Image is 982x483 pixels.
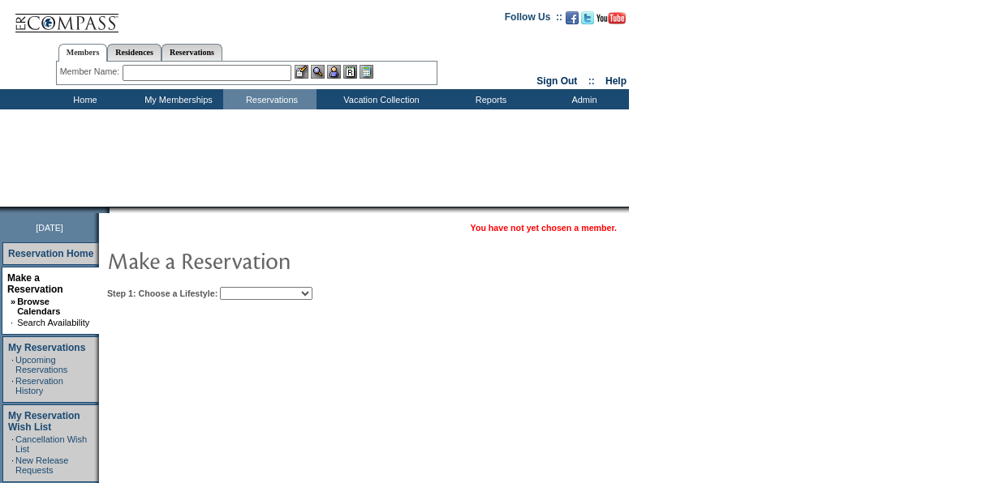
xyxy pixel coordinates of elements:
[360,65,373,79] img: b_calculator.gif
[311,65,325,79] img: View
[17,297,60,316] a: Browse Calendars
[15,455,68,475] a: New Release Requests
[566,11,579,24] img: Become our fan on Facebook
[11,318,15,327] td: ·
[597,12,626,24] img: Subscribe to our YouTube Channel
[581,16,594,26] a: Follow us on Twitter
[110,207,111,213] img: blank.gif
[581,11,594,24] img: Follow us on Twitter
[442,89,536,109] td: Reports
[107,244,432,276] img: pgTtlMakeReservation.gif
[536,89,629,109] td: Admin
[11,455,14,475] td: ·
[17,318,89,327] a: Search Availability
[15,376,63,395] a: Reservation History
[505,10,562,29] td: Follow Us ::
[107,289,218,298] b: Step 1: Choose a Lifestyle:
[107,44,162,61] a: Residences
[317,89,442,109] td: Vacation Collection
[58,44,108,62] a: Members
[566,16,579,26] a: Become our fan on Facebook
[597,16,626,26] a: Subscribe to our YouTube Channel
[60,65,123,79] div: Member Name:
[11,376,14,395] td: ·
[11,355,14,374] td: ·
[8,248,93,259] a: Reservation Home
[605,75,627,87] a: Help
[7,272,63,295] a: Make a Reservation
[588,75,595,87] span: ::
[15,355,67,374] a: Upcoming Reservations
[295,65,308,79] img: b_edit.gif
[343,65,357,79] img: Reservations
[8,410,80,433] a: My Reservation Wish List
[11,434,14,454] td: ·
[471,223,617,233] span: You have not yet chosen a member.
[327,65,341,79] img: Impersonate
[15,434,87,454] a: Cancellation Wish List
[11,297,15,306] b: »
[130,89,223,109] td: My Memberships
[536,75,577,87] a: Sign Out
[162,44,222,61] a: Reservations
[223,89,317,109] td: Reservations
[104,207,110,213] img: promoShadowLeftCorner.gif
[37,89,130,109] td: Home
[8,342,85,353] a: My Reservations
[36,223,63,233] span: [DATE]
